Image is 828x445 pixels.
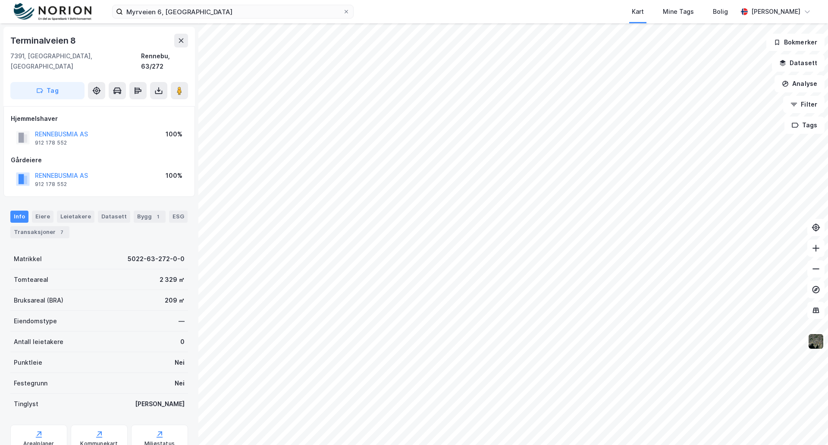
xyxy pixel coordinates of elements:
[14,254,42,264] div: Matrikkel
[785,404,828,445] iframe: Chat Widget
[14,295,63,306] div: Bruksareal (BRA)
[166,170,182,181] div: 100%
[98,211,130,223] div: Datasett
[123,5,343,18] input: Søk på adresse, matrikkel, gårdeiere, leietakere eller personer
[128,254,185,264] div: 5022-63-272-0-0
[10,51,141,72] div: 7391, [GEOGRAPHIC_DATA], [GEOGRAPHIC_DATA]
[135,399,185,409] div: [PERSON_NAME]
[165,295,185,306] div: 209 ㎡
[10,226,69,238] div: Transaksjoner
[14,337,63,347] div: Antall leietakere
[14,399,38,409] div: Tinglyst
[57,228,66,237] div: 7
[166,129,182,139] div: 100%
[632,6,644,17] div: Kart
[32,211,53,223] div: Eiere
[10,34,78,47] div: Terminalveien 8
[772,54,825,72] button: Datasett
[783,96,825,113] button: Filter
[775,75,825,92] button: Analyse
[14,357,42,368] div: Punktleie
[11,114,188,124] div: Hjemmelshaver
[175,357,185,368] div: Nei
[10,82,85,99] button: Tag
[134,211,166,223] div: Bygg
[713,6,728,17] div: Bolig
[154,212,162,221] div: 1
[169,211,188,223] div: ESG
[35,139,67,146] div: 912 178 552
[57,211,94,223] div: Leietakere
[179,316,185,326] div: —
[141,51,188,72] div: Rennebu, 63/272
[35,181,67,188] div: 912 178 552
[663,6,694,17] div: Mine Tags
[766,34,825,51] button: Bokmerker
[175,378,185,388] div: Nei
[14,378,47,388] div: Festegrunn
[784,117,825,134] button: Tags
[160,275,185,285] div: 2 329 ㎡
[14,3,91,21] img: norion-logo.80e7a08dc31c2e691866.png
[10,211,28,223] div: Info
[14,275,48,285] div: Tomteareal
[180,337,185,347] div: 0
[14,316,57,326] div: Eiendomstype
[808,333,824,350] img: 9k=
[11,155,188,165] div: Gårdeiere
[751,6,800,17] div: [PERSON_NAME]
